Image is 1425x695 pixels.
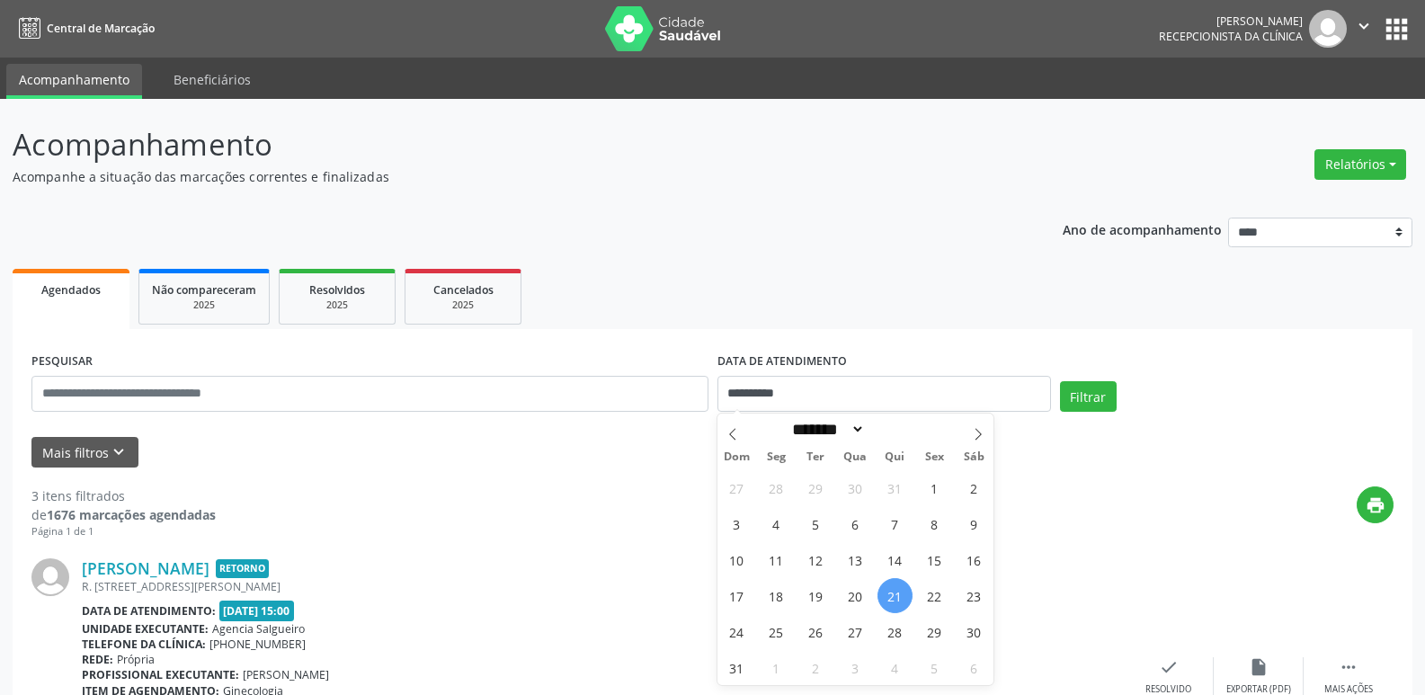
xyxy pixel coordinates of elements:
[838,650,873,685] span: Setembro 3, 2025
[759,470,794,505] span: Julho 28, 2025
[13,167,993,186] p: Acompanhe a situação das marcações correntes e finalizadas
[798,542,833,577] span: Agosto 12, 2025
[1309,10,1347,48] img: img
[152,298,256,312] div: 2025
[877,506,913,541] span: Agosto 7, 2025
[31,486,216,505] div: 3 itens filtrados
[957,470,992,505] span: Agosto 2, 2025
[954,451,993,463] span: Sáb
[719,614,754,649] span: Agosto 24, 2025
[796,451,835,463] span: Ter
[1249,657,1269,677] i: insert_drive_file
[798,650,833,685] span: Setembro 2, 2025
[838,578,873,613] span: Agosto 20, 2025
[31,558,69,596] img: img
[719,470,754,505] span: Julho 27, 2025
[82,652,113,667] b: Rede:
[957,506,992,541] span: Agosto 9, 2025
[917,506,952,541] span: Agosto 8, 2025
[917,614,952,649] span: Agosto 29, 2025
[917,470,952,505] span: Agosto 1, 2025
[957,578,992,613] span: Agosto 23, 2025
[719,542,754,577] span: Agosto 10, 2025
[152,282,256,298] span: Não compareceram
[798,614,833,649] span: Agosto 26, 2025
[219,601,295,621] span: [DATE] 15:00
[719,578,754,613] span: Agosto 17, 2025
[877,578,913,613] span: Agosto 21, 2025
[759,542,794,577] span: Agosto 11, 2025
[243,667,329,682] span: [PERSON_NAME]
[82,621,209,637] b: Unidade executante:
[787,420,866,439] select: Month
[1159,13,1303,29] div: [PERSON_NAME]
[1060,381,1117,412] button: Filtrar
[719,650,754,685] span: Agosto 31, 2025
[838,506,873,541] span: Agosto 6, 2025
[865,420,924,439] input: Year
[1366,495,1385,515] i: print
[82,603,216,619] b: Data de atendimento:
[1381,13,1412,45] button: apps
[957,614,992,649] span: Agosto 30, 2025
[914,451,954,463] span: Sex
[433,282,494,298] span: Cancelados
[917,578,952,613] span: Agosto 22, 2025
[117,652,155,667] span: Própria
[1347,10,1381,48] button: 
[877,614,913,649] span: Agosto 28, 2025
[875,451,914,463] span: Qui
[957,542,992,577] span: Agosto 16, 2025
[31,437,138,468] button: Mais filtroskeyboard_arrow_down
[309,282,365,298] span: Resolvidos
[1357,486,1394,523] button: print
[798,506,833,541] span: Agosto 5, 2025
[838,470,873,505] span: Julho 30, 2025
[161,64,263,95] a: Beneficiários
[82,558,209,578] a: [PERSON_NAME]
[82,667,239,682] b: Profissional executante:
[31,505,216,524] div: de
[717,451,757,463] span: Dom
[216,559,269,578] span: Retorno
[109,442,129,462] i: keyboard_arrow_down
[759,650,794,685] span: Setembro 1, 2025
[759,506,794,541] span: Agosto 4, 2025
[212,621,305,637] span: Agencia Salgueiro
[292,298,382,312] div: 2025
[756,451,796,463] span: Seg
[957,650,992,685] span: Setembro 6, 2025
[6,64,142,99] a: Acompanhamento
[82,637,206,652] b: Telefone da clínica:
[917,542,952,577] span: Agosto 15, 2025
[1159,657,1179,677] i: check
[917,650,952,685] span: Setembro 5, 2025
[82,579,1124,594] div: R. [STREET_ADDRESS][PERSON_NAME]
[838,542,873,577] span: Agosto 13, 2025
[31,348,93,376] label: PESQUISAR
[759,578,794,613] span: Agosto 18, 2025
[418,298,508,312] div: 2025
[877,542,913,577] span: Agosto 14, 2025
[13,13,155,43] a: Central de Marcação
[798,578,833,613] span: Agosto 19, 2025
[798,470,833,505] span: Julho 29, 2025
[877,470,913,505] span: Julho 31, 2025
[717,348,847,376] label: DATA DE ATENDIMENTO
[1314,149,1406,180] button: Relatórios
[31,524,216,539] div: Página 1 de 1
[1159,29,1303,44] span: Recepcionista da clínica
[719,506,754,541] span: Agosto 3, 2025
[838,614,873,649] span: Agosto 27, 2025
[1063,218,1222,240] p: Ano de acompanhamento
[759,614,794,649] span: Agosto 25, 2025
[835,451,875,463] span: Qua
[1339,657,1358,677] i: 
[13,122,993,167] p: Acompanhamento
[877,650,913,685] span: Setembro 4, 2025
[209,637,306,652] span: [PHONE_NUMBER]
[47,506,216,523] strong: 1676 marcações agendadas
[41,282,101,298] span: Agendados
[47,21,155,36] span: Central de Marcação
[1354,16,1374,36] i: 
